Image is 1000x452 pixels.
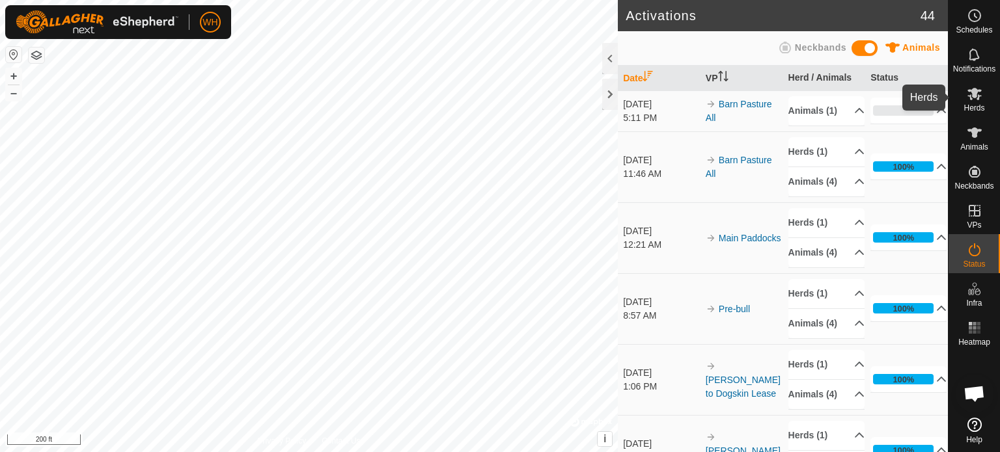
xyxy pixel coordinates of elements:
span: Infra [966,299,982,307]
a: Pre-bull [719,304,750,314]
p-accordion-header: Animals (4) [788,167,865,196]
img: arrow [706,233,716,243]
span: Heatmap [958,338,990,346]
th: VP [701,66,783,91]
div: Open chat [955,374,994,413]
div: [DATE] [623,437,699,451]
div: 100% [873,374,934,384]
a: Privacy Policy [258,435,307,447]
div: 100% [873,303,934,313]
p-accordion-header: Herds (1) [788,137,865,166]
img: arrow [706,361,716,371]
div: 12:21 AM [623,238,699,252]
div: [DATE] [623,224,699,238]
p-accordion-header: Herds (1) [788,208,865,237]
span: i [604,433,606,444]
div: 100% [893,232,914,244]
span: Animals [960,143,988,151]
p-accordion-header: Animals (1) [788,96,865,126]
span: VPs [967,221,981,229]
p-accordion-header: 100% [870,153,947,179]
a: [PERSON_NAME] to Dogskin Lease [706,375,781,399]
p-accordion-header: Animals (4) [788,238,865,267]
img: arrow [706,155,716,165]
p-sorticon: Activate to sort [718,73,729,83]
div: 100% [893,373,914,386]
a: Main Paddocks [719,233,781,243]
button: – [6,85,21,101]
img: arrow [706,432,716,442]
p-accordion-header: Herds (1) [788,350,865,379]
th: Status [865,66,948,91]
div: 1:06 PM [623,380,699,393]
a: Barn Pasture All [706,99,772,123]
span: WH [202,16,217,29]
h2: Activations [626,8,921,23]
span: Help [966,436,982,444]
p-accordion-header: Animals (4) [788,380,865,409]
a: Contact Us [322,435,360,447]
span: Neckbands [954,182,993,190]
div: 100% [873,161,934,172]
span: Herds [964,104,984,112]
p-accordion-header: Herds (1) [788,279,865,308]
img: Gallagher Logo [16,10,178,34]
div: 8:57 AM [623,309,699,323]
button: + [6,68,21,84]
div: 5:11 PM [623,111,699,125]
div: [DATE] [623,98,699,111]
div: 100% [873,232,934,243]
p-accordion-header: Animals (4) [788,309,865,338]
button: Map Layers [29,47,44,63]
a: Barn Pasture All [706,155,772,179]
div: 100% [893,302,914,315]
img: arrow [706,99,716,109]
a: Help [949,412,1000,449]
th: Herd / Animals [783,66,866,91]
div: 100% [893,161,914,173]
span: Schedules [956,26,992,34]
img: arrow [706,304,716,314]
span: Neckbands [795,42,846,53]
div: [DATE] [623,295,699,309]
p-accordion-header: 0% [870,98,947,124]
div: 11:46 AM [623,167,699,181]
div: 0% [873,105,934,116]
p-sorticon: Activate to sort [643,73,653,83]
span: 44 [921,6,935,25]
div: [DATE] [623,153,699,167]
button: Reset Map [6,47,21,62]
span: Animals [902,42,940,53]
th: Date [618,66,701,91]
button: i [598,432,612,446]
span: Notifications [953,65,995,73]
p-accordion-header: 100% [870,295,947,321]
p-accordion-header: Herds (1) [788,421,865,450]
div: [DATE] [623,366,699,380]
p-accordion-header: 100% [870,224,947,250]
span: Status [963,260,985,268]
p-accordion-header: 100% [870,366,947,392]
